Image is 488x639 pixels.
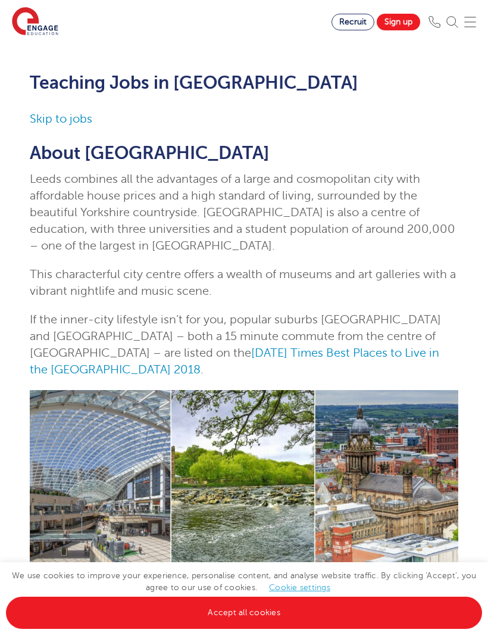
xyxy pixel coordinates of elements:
span: . [201,363,204,376]
a: Skip to jobs [30,112,92,126]
a: Accept all cookies [6,597,482,629]
span: About [GEOGRAPHIC_DATA] [30,143,270,163]
img: Search [446,16,458,28]
img: Mobile Menu [464,16,476,28]
img: Engage Education [12,7,58,37]
span: This characterful city centre offers a wealth of museums and art galleries with a vibrant nightli... [30,267,456,298]
span: If the inner-city lifestyle isn’t for you, popular suburbs [GEOGRAPHIC_DATA] and [GEOGRAPHIC_DATA... [30,313,441,360]
img: Phone [428,16,440,28]
span: We use cookies to improve your experience, personalise content, and analyse website traffic. By c... [6,571,482,617]
a: Cookie settings [269,583,330,592]
a: Recruit [331,14,374,30]
span: Leeds combines all the advantages of a large and cosmopolitan city with affordable house prices a... [30,172,455,253]
a: Sign up [377,14,420,30]
span: Recruit [339,17,367,26]
h1: Teaching Jobs in [GEOGRAPHIC_DATA] [30,73,458,93]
